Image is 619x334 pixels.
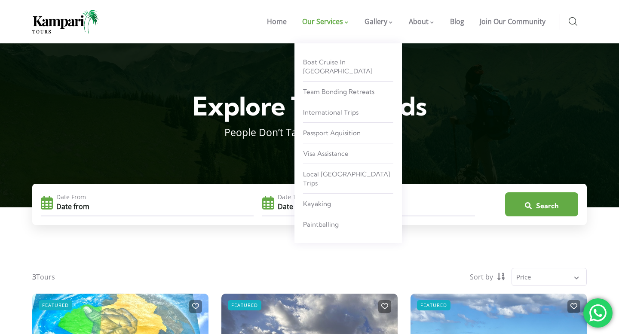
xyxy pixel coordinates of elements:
a: Local [GEOGRAPHIC_DATA] Trips [303,166,393,191]
span: Paintballing [303,220,339,228]
span: Local [GEOGRAPHIC_DATA] Trips [303,170,390,187]
a: kayaking [303,196,393,212]
span: Team Bonding Retreats [303,88,374,96]
div: People Don’t Take, Trips Take People [138,122,481,139]
label: Date To [278,192,475,202]
div: Chat us Now! [583,298,613,328]
a: Passport Aquisition [303,125,393,141]
span: Visa Assistance [303,149,349,158]
a: International Trips [303,104,393,120]
span: Featured [228,300,261,310]
a: Boat Cruise in [GEOGRAPHIC_DATA] [303,54,393,79]
span: About [409,17,429,26]
span: Explore The Worlds [193,90,426,122]
span: Boat Cruise in [GEOGRAPHIC_DATA] [303,58,373,75]
span: Home [267,17,287,26]
span: Gallery [365,17,387,26]
span: Sort by [470,273,493,281]
a: Paintballing [303,216,393,232]
span: Blog [450,17,464,26]
strong: 3 [32,272,36,282]
div: Tours [32,273,55,281]
span: International Trips [303,108,359,116]
span: Our Services [302,17,343,26]
label: Date From [56,192,254,202]
span: Featured [39,300,72,310]
span: kayaking [303,200,331,208]
img: Home [32,10,99,33]
span: Featured [417,300,450,310]
a: Visa Assistance [303,146,393,161]
a: Team Bonding Retreats [303,84,393,100]
button: Search [505,192,578,216]
span: Join Our Community [480,17,545,26]
span: Passport Aquisition [303,129,361,137]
